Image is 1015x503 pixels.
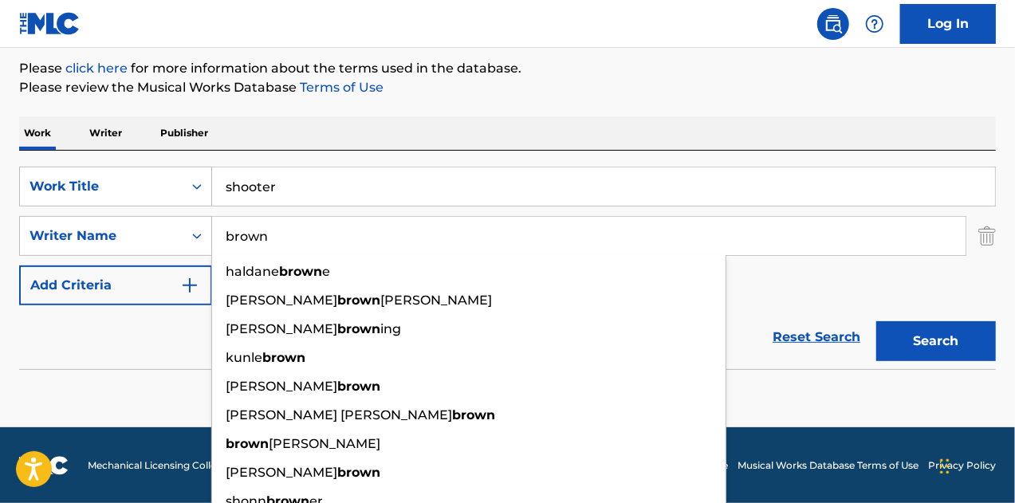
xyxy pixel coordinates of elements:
span: [PERSON_NAME] [PERSON_NAME] [226,407,452,422]
span: [PERSON_NAME] [226,379,337,394]
img: help [865,14,884,33]
strong: brown [279,264,322,279]
div: Writer Name [30,226,173,246]
strong: brown [337,321,380,336]
form: Search Form [19,167,996,369]
p: Work [19,116,56,150]
strong: brown [452,407,495,422]
span: [PERSON_NAME] [269,436,380,451]
div: Help [859,8,891,40]
span: Mechanical Licensing Collective © 2025 [88,458,273,473]
iframe: Chat Widget [935,426,1015,503]
a: click here [65,61,128,76]
div: Drag [940,442,950,490]
p: Publisher [155,116,213,150]
p: Writer [85,116,127,150]
div: Work Title [30,177,173,196]
span: [PERSON_NAME] [226,293,337,308]
a: Privacy Policy [928,458,996,473]
strong: brown [337,379,380,394]
a: Terms of Use [297,80,384,95]
button: Add Criteria [19,265,212,305]
span: [PERSON_NAME] [226,321,337,336]
span: [PERSON_NAME] [380,293,492,308]
img: logo [19,456,69,475]
p: Please review the Musical Works Database [19,78,996,97]
p: Please for more information about the terms used in the database. [19,59,996,78]
span: haldane [226,264,279,279]
span: [PERSON_NAME] [226,465,337,480]
strong: brown [226,436,269,451]
span: ing [380,321,401,336]
strong: brown [262,350,305,365]
button: Search [876,321,996,361]
span: e [322,264,330,279]
strong: brown [337,465,380,480]
a: Musical Works Database Terms of Use [738,458,919,473]
img: Delete Criterion [978,216,996,256]
a: Log In [900,4,996,44]
a: Public Search [817,8,849,40]
img: MLC Logo [19,12,81,35]
img: search [824,14,843,33]
strong: brown [337,293,380,308]
img: 9d2ae6d4665cec9f34b9.svg [180,276,199,295]
a: Reset Search [765,320,868,355]
span: kunle [226,350,262,365]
